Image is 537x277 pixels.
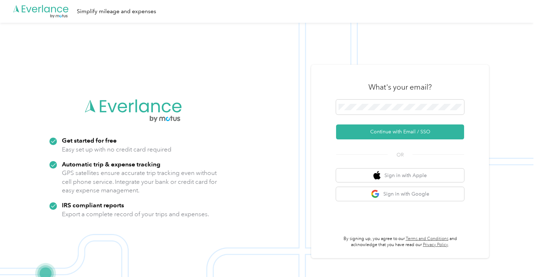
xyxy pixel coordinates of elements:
p: By signing up, you agree to our and acknowledge that you have read our . [336,236,464,248]
img: google logo [371,190,380,198]
strong: IRS compliant reports [62,201,124,209]
div: Simplify mileage and expenses [77,7,156,16]
h3: What's your email? [368,82,432,92]
button: google logoSign in with Google [336,187,464,201]
p: GPS satellites ensure accurate trip tracking even without cell phone service. Integrate your bank... [62,169,217,195]
span: OR [388,151,413,159]
img: apple logo [373,171,381,180]
p: Export a complete record of your trips and expenses. [62,210,209,219]
button: apple logoSign in with Apple [336,169,464,182]
strong: Automatic trip & expense tracking [62,160,160,168]
a: Privacy Policy [423,242,448,247]
a: Terms and Conditions [406,236,448,241]
button: Continue with Email / SSO [336,124,464,139]
strong: Get started for free [62,137,117,144]
p: Easy set up with no credit card required [62,145,171,154]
